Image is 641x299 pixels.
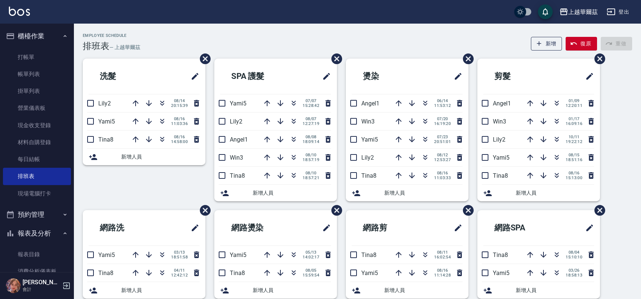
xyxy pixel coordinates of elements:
[253,286,331,294] span: 新增人員
[230,154,243,161] span: Win3
[434,268,451,273] span: 08/16
[23,286,60,293] p: 會計
[109,44,140,51] h6: — 上越華爾茲
[6,278,21,293] img: Person
[303,121,319,126] span: 12:27:19
[230,251,246,258] span: Yami5
[581,219,594,237] span: 修改班表的標題
[171,268,188,273] span: 04/11
[434,121,451,126] span: 16:19:20
[449,219,463,237] span: 修改班表的標題
[352,215,424,241] h2: 網路剪
[318,219,331,237] span: 修改班表的標題
[3,205,71,224] button: 預約管理
[566,37,597,51] button: 復原
[493,118,506,125] span: Win3
[303,153,319,157] span: 08/10
[89,215,161,241] h2: 網路洗
[434,98,451,103] span: 06/14
[434,171,451,175] span: 08/16
[434,250,451,255] span: 08/11
[171,139,188,144] span: 14:58:00
[171,117,188,121] span: 08/16
[214,185,337,201] div: 新增人員
[361,251,376,258] span: Tina8
[171,255,188,260] span: 18:51:58
[171,273,188,278] span: 12:42:12
[516,286,594,294] span: 新增人員
[253,189,331,197] span: 新增人員
[361,154,374,161] span: Lily2
[98,118,115,125] span: Yami5
[303,250,319,255] span: 05/13
[604,5,632,19] button: 登出
[566,135,582,139] span: 10/11
[434,175,451,180] span: 11:03:33
[23,279,60,286] h5: [PERSON_NAME]
[434,135,451,139] span: 07/23
[171,135,188,139] span: 08/16
[361,172,376,179] span: Tina8
[556,4,601,20] button: 上越華爾茲
[171,98,188,103] span: 08/14
[477,282,600,299] div: 新增人員
[230,172,245,179] span: Tina8
[566,171,582,175] span: 08/16
[589,48,606,70] span: 刪除班表
[361,270,378,277] span: Yami5
[538,4,553,19] button: save
[98,136,113,143] span: Tina8
[186,67,200,85] span: 修改班表的標題
[493,270,509,277] span: Yami5
[194,48,212,70] span: 刪除班表
[83,33,140,38] h2: Employee Schedule
[3,83,71,100] a: 掛單列表
[566,255,582,260] span: 15:10:10
[566,175,582,180] span: 15:13:00
[303,255,319,260] span: 14:02:17
[171,103,188,108] span: 20:15:39
[186,219,200,237] span: 修改班表的標題
[483,215,559,241] h2: 網路SPA
[493,251,508,258] span: Tina8
[568,7,598,17] div: 上越華爾茲
[566,98,582,103] span: 01/09
[581,67,594,85] span: 修改班表的標題
[346,185,468,201] div: 新增人員
[566,157,582,162] span: 18:51:16
[566,273,582,278] span: 18:58:13
[361,136,378,143] span: Yami5
[98,100,111,107] span: Lily2
[566,117,582,121] span: 01/17
[171,250,188,255] span: 03/13
[303,98,319,103] span: 07/07
[230,270,245,277] span: Tina8
[3,100,71,117] a: 營業儀表板
[566,139,582,144] span: 19:22:12
[194,199,212,221] span: 刪除班表
[493,100,511,107] span: Angel1
[384,286,463,294] span: 新增人員
[449,67,463,85] span: 修改班表的標題
[3,168,71,185] a: 排班表
[83,282,205,299] div: 新增人員
[493,172,508,179] span: Tina8
[434,273,451,278] span: 11:14:28
[3,27,71,46] button: 櫃檯作業
[326,48,343,70] span: 刪除班表
[516,189,594,197] span: 新增人員
[230,136,248,143] span: Angel1
[98,270,113,277] span: Tina8
[483,63,551,90] h2: 剪髮
[214,282,337,299] div: 新增人員
[457,199,475,221] span: 刪除班表
[434,139,451,144] span: 20:51:01
[352,63,420,90] h2: 燙染
[303,273,319,278] span: 15:59:54
[303,139,319,144] span: 18:09:14
[230,100,246,107] span: Yami5
[318,67,331,85] span: 修改班表的標題
[303,103,319,108] span: 15:28:42
[303,135,319,139] span: 08/08
[3,263,71,280] a: 消費分析儀表板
